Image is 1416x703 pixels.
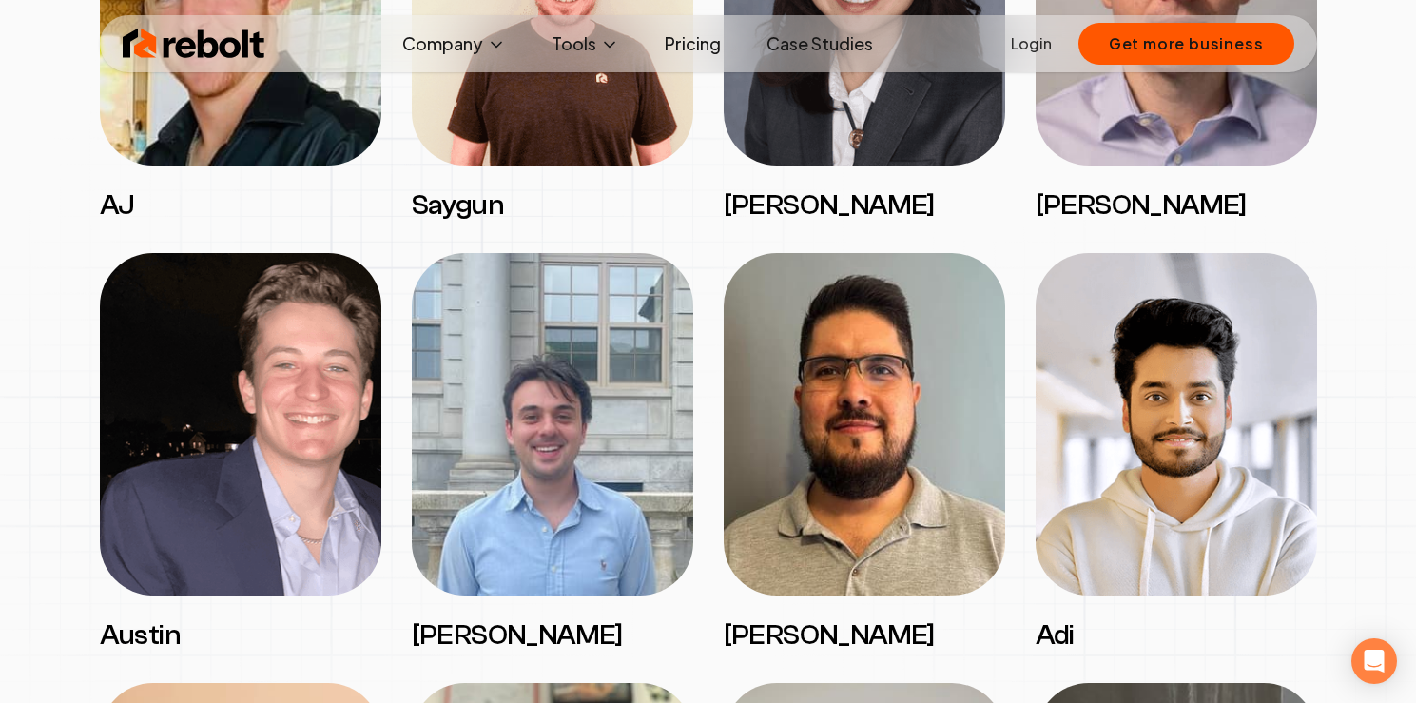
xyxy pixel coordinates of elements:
[1078,23,1294,65] button: Get more business
[724,253,1005,596] img: Daniel
[123,25,265,63] img: Rebolt Logo
[724,618,1005,653] h3: [PERSON_NAME]
[412,188,693,223] h3: Saygun
[536,25,634,63] button: Tools
[724,188,1005,223] h3: [PERSON_NAME]
[1036,253,1317,596] img: Adi
[100,253,381,596] img: Austin
[100,188,381,223] h3: AJ
[1036,618,1317,653] h3: Adi
[650,25,736,63] a: Pricing
[751,25,888,63] a: Case Studies
[387,25,521,63] button: Company
[100,618,381,653] h3: Austin
[1011,32,1052,55] a: Login
[412,618,693,653] h3: [PERSON_NAME]
[1036,188,1317,223] h3: [PERSON_NAME]
[1351,638,1397,684] div: Open Intercom Messenger
[412,253,693,596] img: Anthony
